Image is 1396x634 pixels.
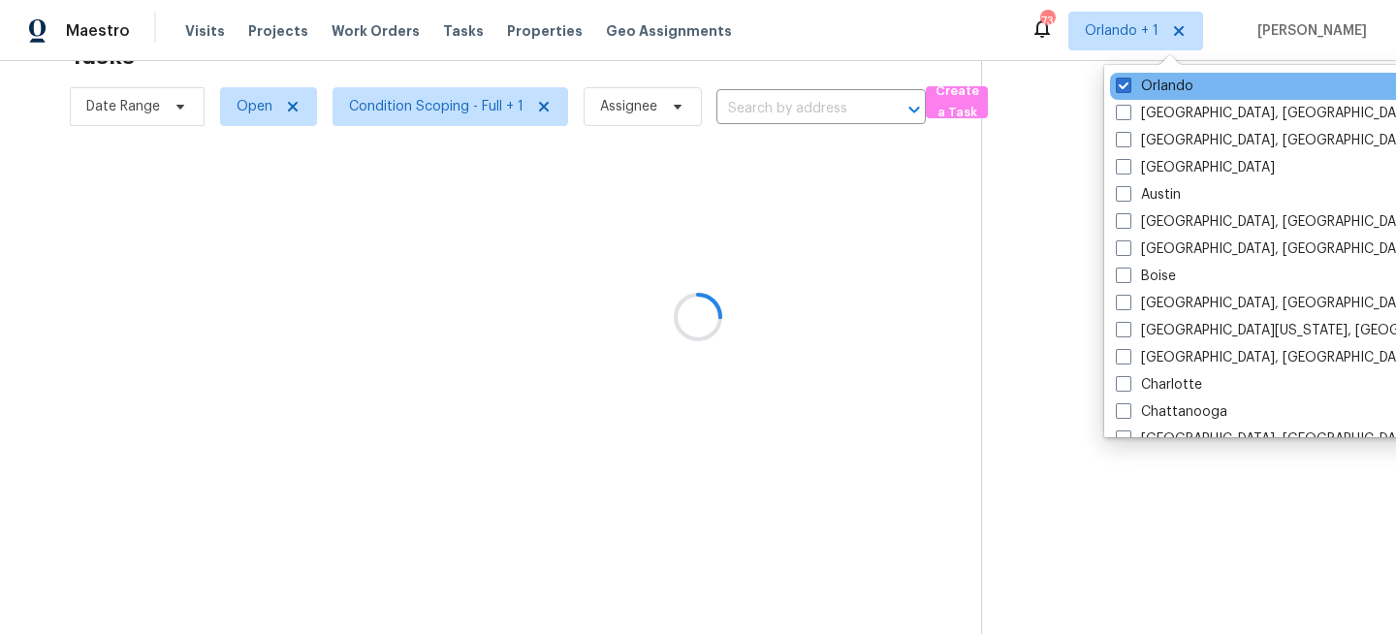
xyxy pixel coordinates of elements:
[1116,158,1275,177] label: [GEOGRAPHIC_DATA]
[1040,12,1054,31] div: 73
[1116,267,1176,286] label: Boise
[1116,77,1193,96] label: Orlando
[1116,402,1227,422] label: Chattanooga
[1116,375,1202,395] label: Charlotte
[1116,185,1181,205] label: Austin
